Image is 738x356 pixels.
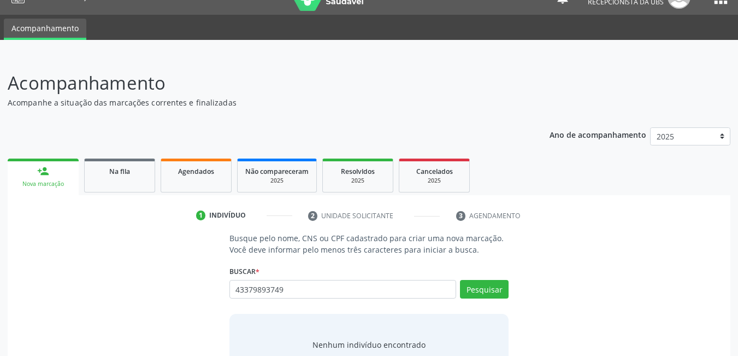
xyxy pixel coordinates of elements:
span: Agendados [178,167,214,176]
div: Nenhum indivíduo encontrado [312,339,426,351]
a: Acompanhamento [4,19,86,40]
input: Busque por nome, CNS ou CPF [229,280,457,299]
div: 1 [196,211,206,220]
span: Cancelados [416,167,453,176]
span: Não compareceram [245,167,309,176]
p: Acompanhe a situação das marcações correntes e finalizadas [8,97,513,108]
div: 2025 [407,177,462,185]
span: Resolvidos [341,167,375,176]
label: Buscar [229,263,259,280]
div: Indivíduo [209,211,246,220]
div: Nova marcação [15,180,71,188]
span: Na fila [109,167,130,176]
p: Busque pelo nome, CNS ou CPF cadastrado para criar uma nova marcação. Você deve informar pelo men... [229,232,509,255]
div: 2025 [330,177,385,185]
div: 2025 [245,177,309,185]
p: Acompanhamento [8,69,513,97]
button: Pesquisar [460,280,509,299]
p: Ano de acompanhamento [550,127,646,141]
div: person_add [37,165,49,177]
